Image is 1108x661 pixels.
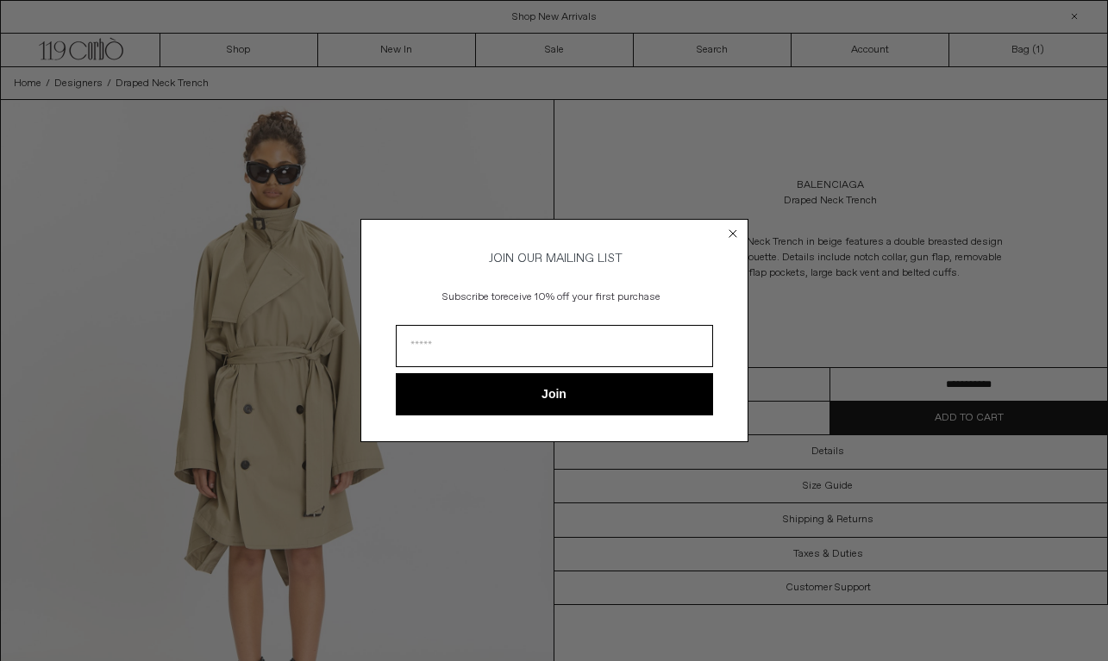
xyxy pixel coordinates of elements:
[486,251,623,266] span: JOIN OUR MAILING LIST
[442,290,500,304] span: Subscribe to
[500,290,660,304] span: receive 10% off your first purchase
[396,325,713,367] input: Email
[396,373,713,415] button: Join
[724,225,742,242] button: Close dialog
